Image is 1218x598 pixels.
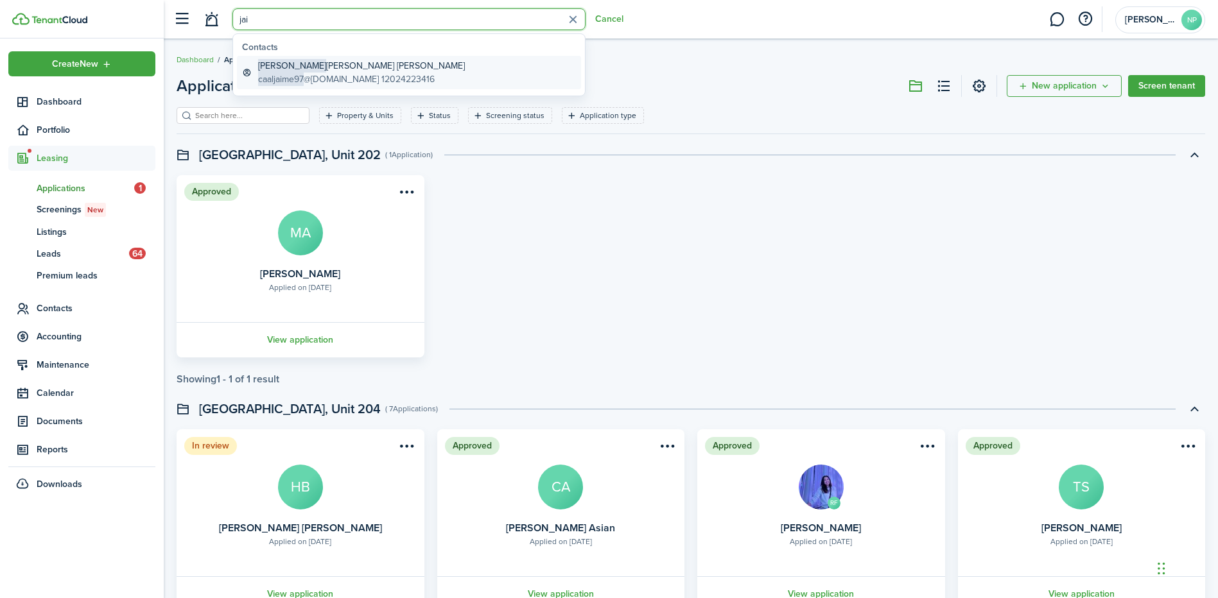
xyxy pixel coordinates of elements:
span: Create New [52,60,98,69]
filter-tag: Open filter [562,107,644,124]
avatar-text: NP [1181,10,1202,30]
avatar-text: CA [538,465,583,509]
span: New application [1032,81,1097,90]
card-title: [PERSON_NAME] [781,522,861,534]
span: [PERSON_NAME] [258,59,326,73]
a: Reports [8,437,155,462]
avatar-text: TS [1059,465,1104,509]
filter-tag: Open filter [319,107,401,124]
a: Leads64 [8,243,155,264]
filter-tag: Open filter [411,107,458,124]
span: Listings [37,225,155,239]
button: Open resource center [1074,8,1096,30]
span: Screenings [37,203,155,217]
application-list-swimlane-item: Toggle accordion [177,175,1205,385]
div: Applied on [DATE] [1050,536,1113,547]
a: Dashboard [177,54,214,65]
span: Maintenance [37,358,155,372]
button: Clear search [563,10,583,30]
span: Premium leads [37,269,155,282]
status: Approved [966,437,1020,455]
div: Applied on [DATE] [269,536,331,547]
span: caaljaime97 [258,73,304,86]
button: Open menu [396,440,417,457]
span: Applications [177,74,265,98]
button: Open menu [917,440,937,457]
span: Calendar [37,386,155,400]
div: Applied on [DATE] [530,536,592,547]
button: Toggle accordion [1183,144,1205,166]
a: Applications1 [8,177,155,199]
span: Leasing [37,151,155,165]
card-title: [PERSON_NAME] [1041,522,1122,534]
button: Toggle accordion [1183,398,1205,420]
filter-tag-label: Status [429,110,451,121]
status: Approved [705,437,760,455]
avatar-text: RF [828,497,840,509]
span: Downloads [37,477,82,491]
img: Adrianne Leonardo [799,465,844,509]
span: 1 [134,182,146,194]
button: Open menu [1007,75,1122,97]
filter-tag-label: Application type [580,110,636,121]
avatar-text: HB [278,465,323,509]
avatar-text: MA [278,210,323,255]
span: Contacts [37,302,155,315]
div: Applied on [DATE] [269,282,331,293]
status: In review [184,437,237,455]
status: Approved [184,183,239,201]
card-title: [PERSON_NAME] [PERSON_NAME] [219,522,382,534]
span: Applications [224,54,267,65]
img: TenantCloud [12,13,30,25]
span: Nunez Properties LLC [1125,15,1176,24]
card-title: [PERSON_NAME] Asian [506,522,615,534]
span: Documents [37,414,155,428]
swimlane-title: [GEOGRAPHIC_DATA], Unit 204 [199,399,381,418]
span: Reports [37,443,155,456]
div: Drag [1158,549,1165,588]
button: Open menu [177,74,285,98]
global-search-item-description: @[DOMAIN_NAME] 12024223416 [258,73,465,86]
filter-tag-label: Screening status [486,110,544,121]
a: ScreeningsNew [8,199,155,221]
button: Open menu [8,51,155,76]
input: Search here... [192,110,305,122]
div: Showing result [177,373,279,385]
button: Cancel [595,14,623,24]
a: Dashboard [8,89,155,114]
span: Accounting [37,330,155,343]
global-search-list-title: Contacts [242,40,581,54]
iframe: Chat Widget [1154,536,1218,598]
filter-tag: Open filter [468,107,552,124]
span: Leads [37,247,129,261]
span: Portfolio [37,123,155,137]
a: View application [175,322,426,357]
span: New [87,204,103,216]
span: Applications [37,182,134,195]
div: Applied on [DATE] [790,536,852,547]
pagination-page-total: 1 - 1 of 1 [216,372,250,386]
button: Open menu [1177,440,1197,457]
button: Open menu [396,185,417,203]
a: Screen tenant [1128,75,1205,97]
a: [PERSON_NAME][PERSON_NAME] [PERSON_NAME]caaljaime97@[DOMAIN_NAME] 12024223416 [237,56,581,89]
img: TenantCloud [31,16,87,24]
a: Premium leads [8,264,155,286]
input: Search for anything... [232,8,586,30]
a: Messaging [1045,3,1069,36]
filter-tag-label: Property & Units [337,110,394,121]
button: Open sidebar [170,7,194,31]
span: Dashboard [37,95,155,108]
button: New application [1007,75,1122,97]
span: 64 [129,248,146,259]
a: Notifications [199,3,223,36]
card-title: [PERSON_NAME] [260,268,340,280]
global-search-item-title: [PERSON_NAME] [PERSON_NAME] [258,59,465,73]
swimlane-subtitle: ( 7 Applications ) [385,403,438,414]
status: Approved [445,437,500,455]
swimlane-title: [GEOGRAPHIC_DATA], Unit 202 [199,145,381,164]
button: Open menu [656,440,677,457]
button: Applications [177,74,285,98]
